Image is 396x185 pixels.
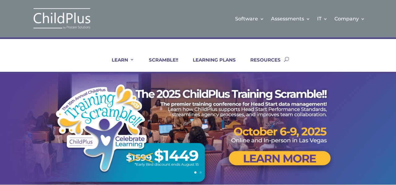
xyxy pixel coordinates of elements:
[271,6,310,31] a: Assessments
[185,57,236,72] a: LEARNING PLANS
[235,6,264,31] a: Software
[317,6,328,31] a: IT
[200,171,202,174] a: 2
[104,57,134,72] a: LEARN
[141,57,178,72] a: SCRAMBLE!!
[243,57,281,72] a: RESOURCES
[334,6,365,31] a: Company
[194,171,196,174] a: 1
